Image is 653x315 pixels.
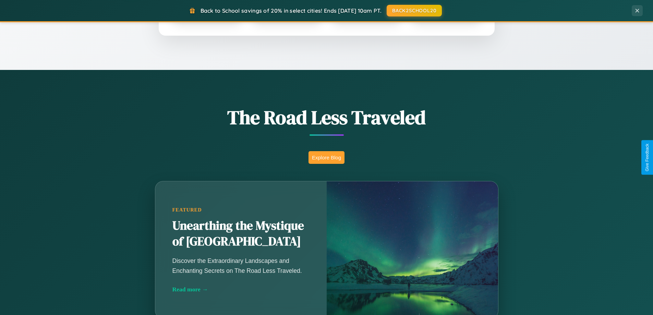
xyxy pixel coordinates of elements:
[172,286,310,293] div: Read more →
[121,104,532,131] h1: The Road Less Traveled
[309,151,344,164] button: Explore Blog
[172,207,310,213] div: Featured
[387,5,442,16] button: BACK2SCHOOL20
[172,256,310,275] p: Discover the Extraordinary Landscapes and Enchanting Secrets on The Road Less Traveled.
[201,7,382,14] span: Back to School savings of 20% in select cities! Ends [DATE] 10am PT.
[645,144,650,171] div: Give Feedback
[172,218,310,250] h2: Unearthing the Mystique of [GEOGRAPHIC_DATA]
